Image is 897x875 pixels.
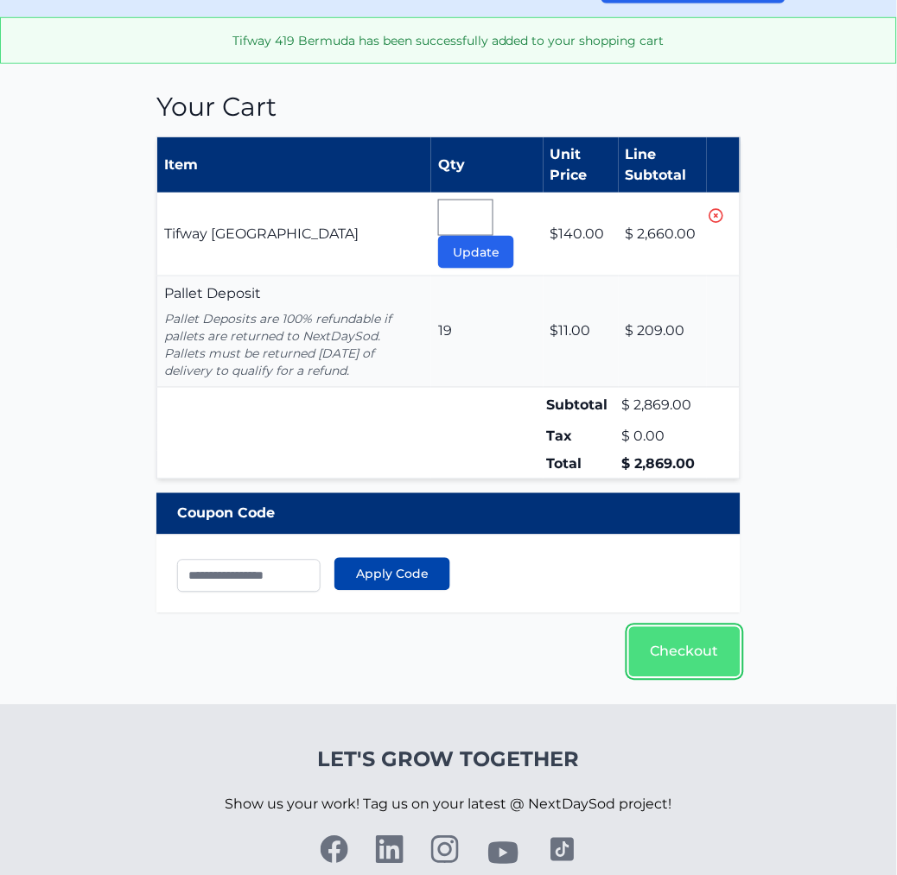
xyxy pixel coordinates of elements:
span: Apply Code [356,566,429,583]
td: Tax [544,423,619,451]
th: Line Subtotal [619,137,707,193]
button: Update [438,236,514,269]
td: 19 [431,276,544,388]
td: Tifway [GEOGRAPHIC_DATA] [157,193,432,276]
h1: Your Cart [156,92,741,123]
td: Subtotal [544,388,619,424]
h4: Let's Grow Together [226,746,672,774]
td: $ 2,660.00 [619,193,707,276]
th: Item [157,137,432,193]
button: Apply Code [334,558,450,591]
td: $ 2,869.00 [619,451,707,479]
td: $ 0.00 [619,423,707,451]
th: Qty [431,137,544,193]
td: $ 209.00 [619,276,707,388]
div: Coupon Code [156,493,741,535]
td: $ 2,869.00 [619,388,707,424]
p: Tifway 419 Bermuda has been successfully added to your shopping cart [15,32,882,49]
td: $11.00 [544,276,619,388]
td: Total [544,451,619,479]
th: Unit Price [544,137,619,193]
td: Pallet Deposit [157,276,432,388]
p: Pallet Deposits are 100% refundable if pallets are returned to NextDaySod. Pallets must be return... [164,311,424,380]
td: $140.00 [544,193,619,276]
a: Checkout [629,627,741,677]
p: Show us your work! Tag us on your latest @ NextDaySod project! [226,774,672,836]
